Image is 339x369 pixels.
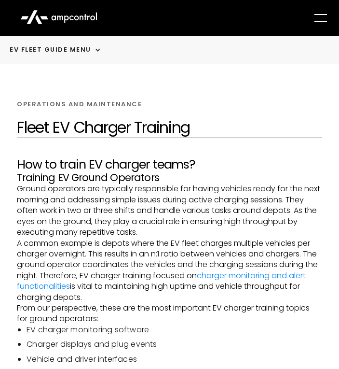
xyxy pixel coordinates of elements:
a: charger monitoring and alert functionalities [17,270,306,292]
p: A common example is depots where the EV fleet charges multiple vehicles per charger overnight. Th... [17,238,322,303]
h2: How to train EV charger teams? [17,157,322,172]
p: Ground operators are typically responsible for having vehicles ready for the next morning and add... [17,184,322,238]
div: menu [303,4,334,31]
li: EV charger monitoring software [27,325,322,335]
li: Charger displays and plug events [27,339,322,350]
h1: Fleet EV Charger Training [17,118,322,137]
div: Operations and Maintenance [17,100,142,109]
div: Ev Fleet GUIDE Menu [10,45,91,54]
p: From our perspective, these are the most important EV charger training topics for ground operators: [17,303,322,325]
h3: Training EV Ground Operators [17,172,322,184]
li: Vehicle and driver interfaces [27,354,322,365]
